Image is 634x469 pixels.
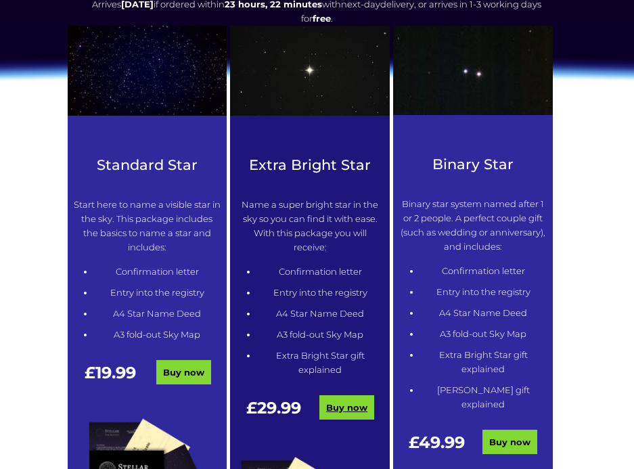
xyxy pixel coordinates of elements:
[94,265,221,279] li: Confirmation letter
[313,13,331,24] b: free
[156,360,211,384] a: Buy now
[482,430,537,454] a: Buy now
[68,26,227,116] img: 1
[419,432,465,452] span: 49.99
[393,26,553,115] img: Winnecke_4
[230,26,390,116] img: betelgeuse-star-987396640-afd328ff2f774d769c56ed59ca336eb4
[257,265,384,279] li: Confirmation letter
[257,328,384,342] li: A3 fold-out Sky Map
[237,198,384,254] p: Name a super bright star in the sky so you can find it with ease. With this package you will rece...
[400,156,547,173] h3: Binary Star
[420,348,547,376] li: Extra Bright Star gift explained
[237,156,384,173] h3: Extra Bright Star
[257,349,384,377] li: Extra Bright Star gift explained
[94,328,221,342] li: A3 fold-out Sky Map
[420,306,547,320] li: A4 Star Name Deed
[237,401,311,428] div: £
[420,383,547,411] li: [PERSON_NAME] gift explained
[400,197,547,254] p: Binary star system named after 1 or 2 people. A perfect couple gift (such as wedding or anniversa...
[257,286,384,300] li: Entry into the registry
[95,363,136,382] span: 19.99
[319,395,374,420] a: Buy now
[420,327,547,341] li: A3 fold-out Sky Map
[257,398,301,418] span: 29.99
[420,285,547,299] li: Entry into the registry
[257,307,384,321] li: A4 Star Name Deed
[94,307,221,321] li: A4 Star Name Deed
[74,156,221,173] h3: Standard Star
[400,435,474,463] div: £
[74,365,148,393] div: £
[74,198,221,254] p: Start here to name a visible star in the sky. This package includes the basics to name a star and...
[94,286,221,300] li: Entry into the registry
[420,264,547,278] li: Confirmation letter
